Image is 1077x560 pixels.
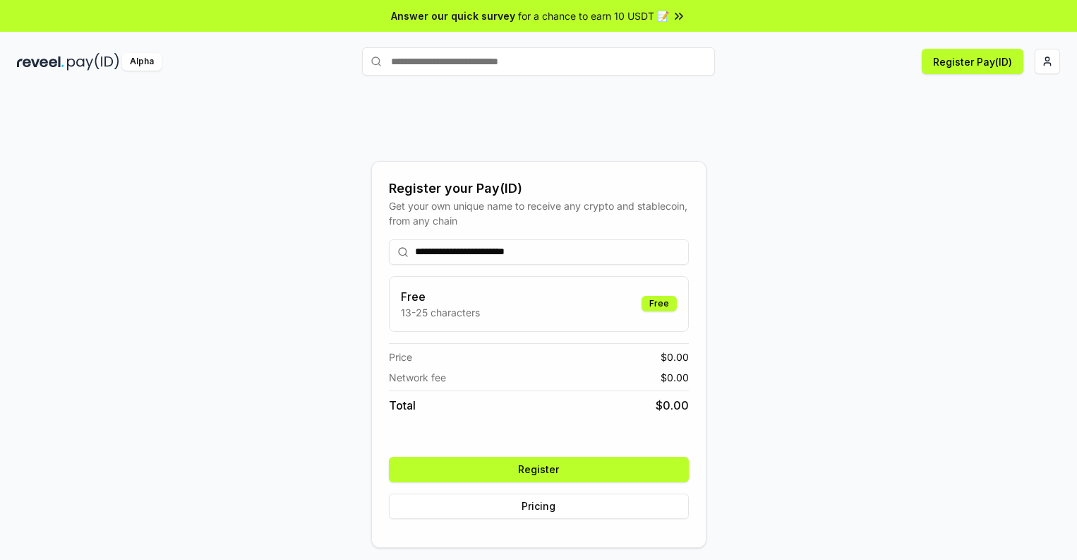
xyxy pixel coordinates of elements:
[518,8,669,23] span: for a chance to earn 10 USDT 📝
[391,8,515,23] span: Answer our quick survey
[661,350,689,364] span: $ 0.00
[389,350,412,364] span: Price
[401,288,480,305] h3: Free
[389,370,446,385] span: Network fee
[389,179,689,198] div: Register your Pay(ID)
[401,305,480,320] p: 13-25 characters
[389,397,416,414] span: Total
[656,397,689,414] span: $ 0.00
[67,53,119,71] img: pay_id
[389,198,689,228] div: Get your own unique name to receive any crypto and stablecoin, from any chain
[122,53,162,71] div: Alpha
[661,370,689,385] span: $ 0.00
[922,49,1023,74] button: Register Pay(ID)
[17,53,64,71] img: reveel_dark
[642,296,677,311] div: Free
[389,457,689,482] button: Register
[389,494,689,519] button: Pricing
